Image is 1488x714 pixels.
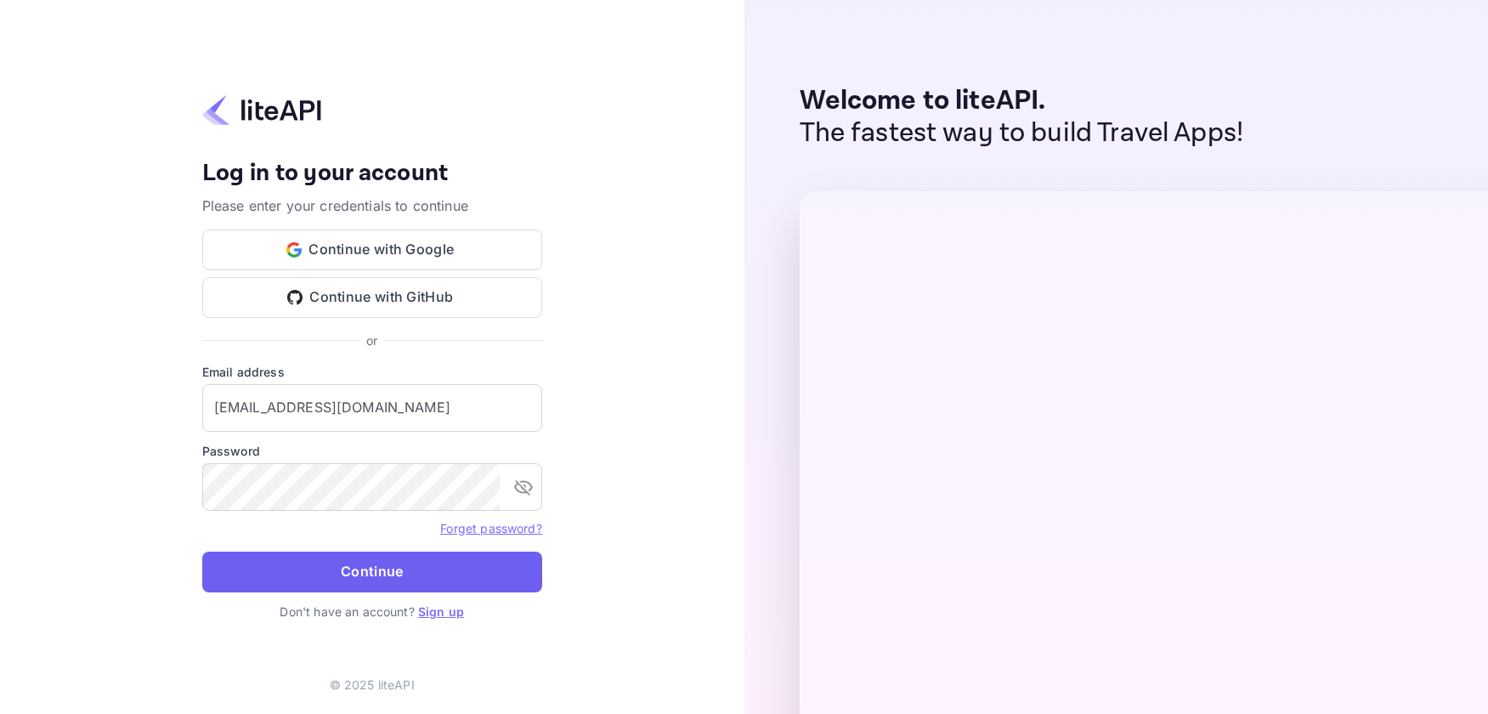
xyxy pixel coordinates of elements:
[366,331,377,349] p: or
[202,159,542,189] h4: Log in to your account
[202,93,321,127] img: liteapi
[202,603,542,620] p: Don't have an account?
[202,363,542,381] label: Email address
[506,470,540,504] button: toggle password visibility
[202,277,542,318] button: Continue with GitHub
[202,195,542,216] p: Please enter your credentials to continue
[202,442,542,460] label: Password
[202,552,542,592] button: Continue
[202,384,542,432] input: Enter your email address
[800,117,1244,150] p: The fastest way to build Travel Apps!
[800,85,1244,117] p: Welcome to liteAPI.
[440,519,541,536] a: Forget password?
[418,604,464,619] a: Sign up
[202,229,542,270] button: Continue with Google
[330,676,415,694] p: © 2025 liteAPI
[440,521,541,535] a: Forget password?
